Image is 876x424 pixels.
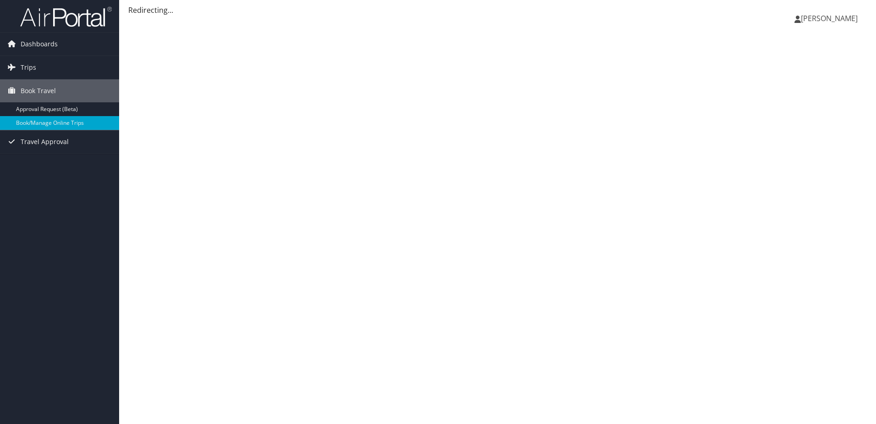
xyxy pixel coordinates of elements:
[128,5,867,16] div: Redirecting...
[21,79,56,102] span: Book Travel
[20,6,112,28] img: airportal-logo.png
[21,56,36,79] span: Trips
[794,5,867,32] a: [PERSON_NAME]
[21,130,69,153] span: Travel Approval
[801,13,858,23] span: [PERSON_NAME]
[21,33,58,56] span: Dashboards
